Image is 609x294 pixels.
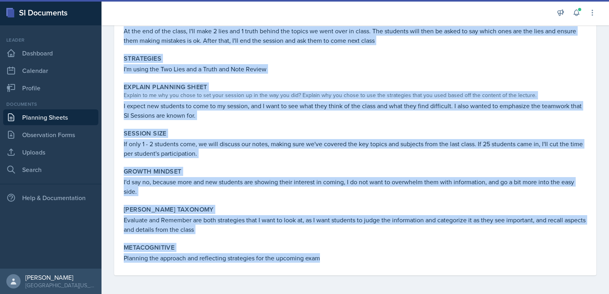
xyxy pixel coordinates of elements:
[124,215,587,234] p: Evaluate and Remember are both strategies that I want to look at, as I want students to judge the...
[3,80,98,96] a: Profile
[124,83,207,91] label: Explain Planning Sheet
[124,253,587,263] p: Planning the approach and reflecting strategies for the upcoming exam
[25,273,95,281] div: [PERSON_NAME]
[124,168,182,176] label: Growth Mindset
[25,281,95,289] div: [GEOGRAPHIC_DATA][US_STATE]
[124,91,587,99] div: Explain to me why you chose to set your session up in the way you did? Explain why you chose to u...
[3,144,98,160] a: Uploads
[124,206,214,214] label: [PERSON_NAME] Taxonomy
[3,36,98,44] div: Leader
[124,26,587,45] p: At the end of the class, I'll make 2 lies and 1 truth behind the topics we went over in class. Th...
[124,101,587,120] p: I expect new students to come to my session, and I want to see what they think of the class and w...
[124,64,587,74] p: I'm using the Two Lies and a Truth and Note Review
[3,127,98,143] a: Observation Forms
[124,244,174,252] label: Metacognitive
[124,130,167,137] label: Session Size
[124,177,587,196] p: I'd say no, because more and new students are showing their interest in coming, I do not want to ...
[3,63,98,78] a: Calendar
[3,109,98,125] a: Planning Sheets
[3,162,98,178] a: Search
[124,139,587,158] p: If only 1 - 2 students come, we will discuss our notes, making sure we've covered the key topics ...
[3,101,98,108] div: Documents
[124,55,161,63] label: Strategies
[3,45,98,61] a: Dashboard
[3,190,98,206] div: Help & Documentation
